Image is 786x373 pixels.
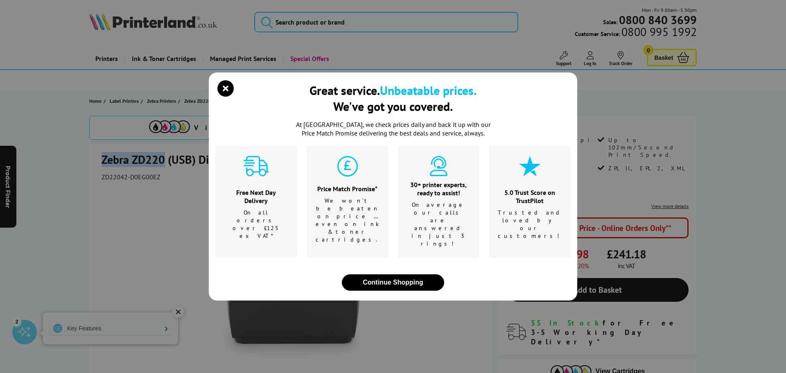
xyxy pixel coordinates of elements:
[498,209,562,240] p: Trusted and loved by our customers!
[226,209,287,240] p: On all orders over £125 ex VAT*
[226,188,287,205] div: Free Next Day Delivery
[408,181,470,197] div: 30+ printer experts, ready to assist!
[408,201,470,248] p: On average our calls are answered in just 3 rings!
[291,120,495,138] p: At [GEOGRAPHIC_DATA], we check prices daily and back it up with our Price Match Promise deliverin...
[316,185,379,193] div: Price Match Promise*
[309,82,477,114] div: Great service. We've got you covered.
[342,274,444,291] button: close modal
[498,188,562,205] div: 5.0 Trust Score on TrustPilot
[219,82,232,95] button: close modal
[380,82,477,98] b: Unbeatable prices.
[316,197,379,244] p: We won't be beaten on price …even on ink & toner cartridges.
